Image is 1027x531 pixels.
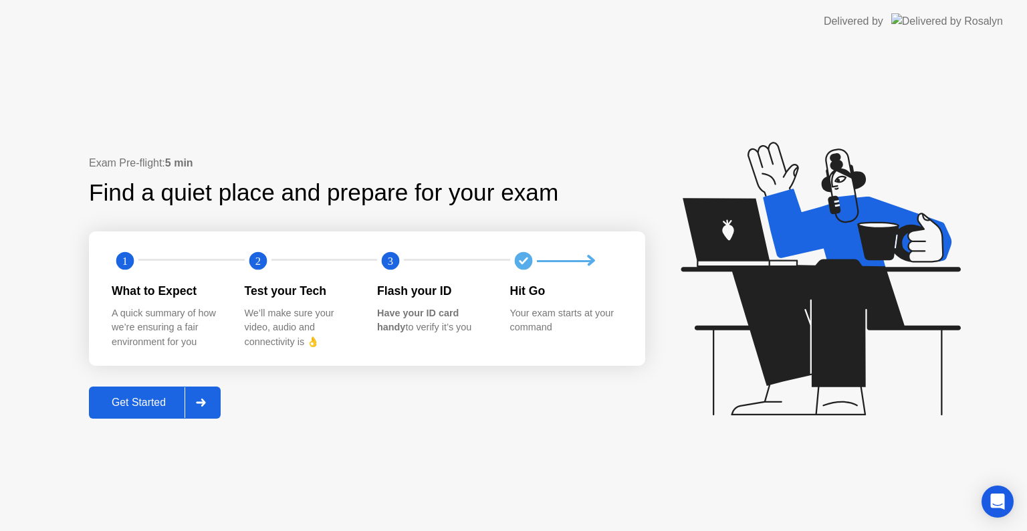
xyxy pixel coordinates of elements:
div: Delivered by [824,13,883,29]
div: What to Expect [112,282,223,300]
button: Get Started [89,387,221,419]
div: Your exam starts at your command [510,306,622,335]
text: 1 [122,255,128,268]
img: Delivered by Rosalyn [891,13,1003,29]
text: 3 [388,255,393,268]
div: Open Intercom Messenger [982,486,1014,518]
b: 5 min [165,157,193,169]
b: Have your ID card handy [377,308,459,333]
div: Find a quiet place and prepare for your exam [89,175,560,211]
div: to verify it’s you [377,306,489,335]
div: Get Started [93,397,185,409]
div: Exam Pre-flight: [89,155,645,171]
text: 2 [255,255,260,268]
div: We’ll make sure your video, audio and connectivity is 👌 [245,306,356,350]
div: Test your Tech [245,282,356,300]
div: Flash your ID [377,282,489,300]
div: A quick summary of how we’re ensuring a fair environment for you [112,306,223,350]
div: Hit Go [510,282,622,300]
